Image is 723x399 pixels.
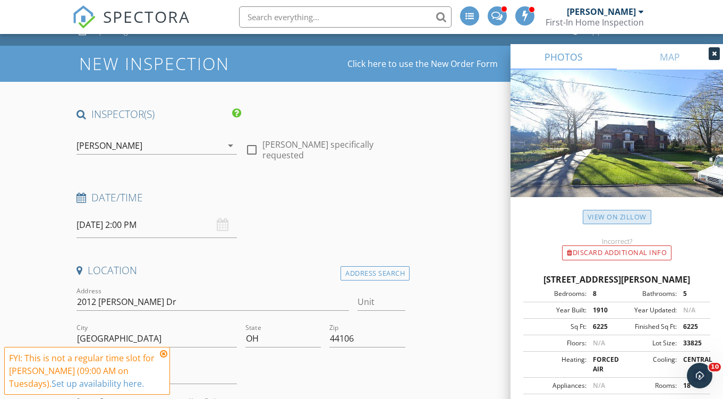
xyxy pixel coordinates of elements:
div: 18 [677,381,707,390]
a: SPECTORA [72,14,190,37]
div: 1910 [586,305,617,315]
div: Address Search [341,266,410,281]
div: Incorrect? [511,237,723,245]
label: [PERSON_NAME] specifically requested [262,139,406,160]
div: FORCED AIR [586,355,617,374]
span: SPECTORA [103,5,190,28]
div: Rooms: [617,381,677,390]
iframe: Intercom live chat [687,363,712,388]
div: Heating: [526,355,586,374]
a: Click here to use the New Order Form [347,60,498,68]
input: Search everything... [239,6,452,28]
h4: Date/Time [76,191,405,205]
div: Bathrooms: [617,289,677,299]
span: 10 [709,363,721,371]
div: Sq Ft: [526,322,586,332]
div: [PERSON_NAME] [567,6,636,17]
div: Discard Additional info [562,245,671,260]
span: N/A [593,381,605,390]
h1: New Inspection [79,54,314,73]
div: 6225 [677,322,707,332]
div: 8 [586,289,617,299]
div: 33825 [677,338,707,348]
div: Floors: [526,338,586,348]
div: Year Updated: [617,305,677,315]
div: [PERSON_NAME] [76,141,142,150]
img: The Best Home Inspection Software - Spectora [72,5,96,29]
div: Year Built: [526,305,586,315]
img: streetview [511,70,723,223]
a: Set up availability here. [52,378,144,389]
div: Appliances: [526,381,586,390]
h4: INSPECTOR(S) [76,107,241,121]
div: 5 [677,289,707,299]
span: N/A [683,305,695,315]
a: View on Zillow [583,210,651,224]
a: PHOTOS [511,44,617,70]
div: [STREET_ADDRESS][PERSON_NAME] [523,273,710,286]
div: First-In Home Inspection [546,17,644,28]
h4: Location [76,264,405,277]
div: CENTRAL [677,355,707,374]
i: arrow_drop_down [224,139,237,152]
div: FYI: This is not a regular time slot for [PERSON_NAME] (09:00 AM on Tuesdays). [9,352,157,390]
div: 6225 [586,322,617,332]
div: Cooling: [617,355,677,374]
div: Bedrooms: [526,289,586,299]
span: N/A [593,338,605,347]
input: Select date [76,212,237,238]
a: MAP [617,44,723,70]
div: Lot Size: [617,338,677,348]
div: Finished Sq Ft: [617,322,677,332]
